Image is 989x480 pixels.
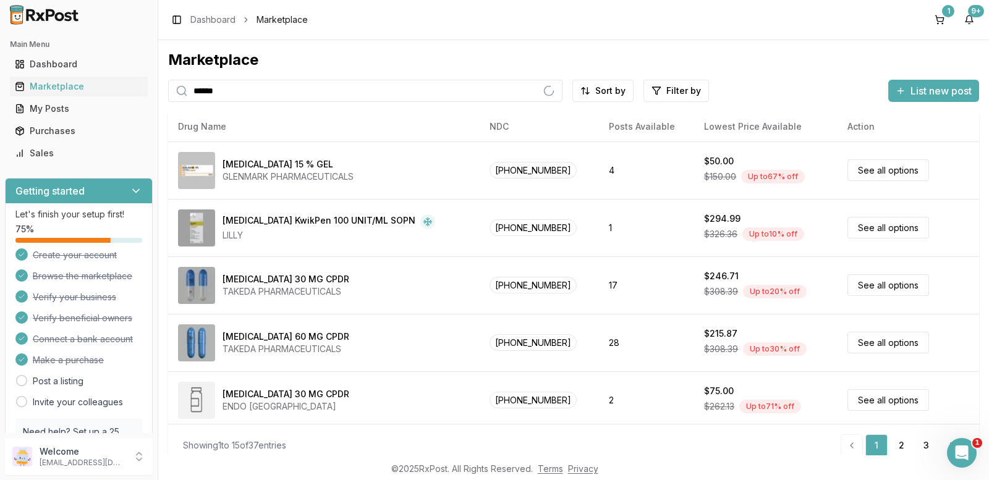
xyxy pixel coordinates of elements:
span: [PHONE_NUMBER] [490,392,577,408]
div: 9+ [968,5,984,17]
a: Dashboard [10,53,148,75]
span: Verify your business [33,291,116,303]
div: $246.71 [704,270,739,282]
button: Sort by [572,80,634,102]
span: $150.00 [704,171,736,183]
td: 2 [599,371,695,429]
td: 28 [599,314,695,371]
img: Dexlansoprazole 30 MG CPDR [178,382,215,419]
div: TAKEDA PHARMACEUTICALS [223,285,349,298]
a: See all options [847,217,929,238]
a: See all options [847,332,929,353]
span: $308.39 [704,343,738,355]
span: [PHONE_NUMBER] [490,334,577,351]
div: TAKEDA PHARMACEUTICALS [223,343,349,355]
div: Up to 20 % off [743,285,807,298]
span: $326.36 [704,228,737,240]
div: $75.00 [704,385,734,397]
span: Make a purchase [33,354,104,366]
div: Showing 1 to 15 of 37 entries [183,439,286,452]
div: [MEDICAL_DATA] KwikPen 100 UNIT/ML SOPN [223,214,415,229]
div: Marketplace [168,50,979,70]
a: 1 [930,10,949,30]
a: Go to next page [940,434,964,457]
a: See all options [847,389,929,411]
div: $294.99 [704,213,741,225]
a: Purchases [10,120,148,142]
a: Dashboard [190,14,236,26]
img: User avatar [12,447,32,466]
span: $262.13 [704,400,734,413]
a: 1 [865,434,888,457]
a: List new post [888,86,979,98]
div: Sales [15,147,143,159]
span: Filter by [666,85,701,97]
a: 2 [890,434,912,457]
div: [MEDICAL_DATA] 15 % GEL [223,158,333,171]
nav: breadcrumb [190,14,308,26]
td: 1 [599,199,695,256]
p: Let's finish your setup first! [15,208,142,221]
button: Marketplace [5,77,153,96]
div: Up to 67 % off [741,170,805,183]
span: Marketplace [257,14,308,26]
a: Post a listing [33,375,83,387]
a: 3 [915,434,937,457]
img: Basaglar KwikPen 100 UNIT/ML SOPN [178,209,215,246]
span: 75 % [15,223,34,235]
div: LILLY [223,229,435,242]
div: Up to 10 % off [742,227,804,241]
span: Sort by [595,85,626,97]
button: Filter by [643,80,709,102]
button: Dashboard [5,54,153,74]
span: List new post [910,83,972,98]
span: Browse the marketplace [33,270,132,282]
th: Drug Name [168,112,480,141]
button: List new post [888,80,979,102]
th: Lowest Price Available [694,112,837,141]
span: Create your account [33,249,117,261]
div: Purchases [15,125,143,137]
span: Verify beneficial owners [33,312,132,324]
button: Purchases [5,121,153,141]
div: Marketplace [15,80,143,93]
th: NDC [480,112,599,141]
iframe: Intercom live chat [947,438,977,468]
span: [PHONE_NUMBER] [490,219,577,236]
div: Up to 71 % off [739,400,801,413]
a: My Posts [10,98,148,120]
th: Posts Available [599,112,695,141]
p: Need help? Set up a 25 minute call with our team to set up. [23,426,135,463]
div: 1 [942,5,954,17]
a: Marketplace [10,75,148,98]
div: [MEDICAL_DATA] 30 MG CPDR [223,273,349,285]
span: [PHONE_NUMBER] [490,277,577,293]
th: Action [838,112,979,141]
button: 9+ [959,10,979,30]
div: [MEDICAL_DATA] 60 MG CPDR [223,331,349,343]
td: 17 [599,256,695,314]
div: Up to 30 % off [743,342,807,356]
img: Dexilant 30 MG CPDR [178,267,215,304]
p: Welcome [40,445,125,458]
td: 4 [599,141,695,199]
div: GLENMARK PHARMACEUTICALS [223,171,354,183]
a: Sales [10,142,148,164]
p: [EMAIL_ADDRESS][DOMAIN_NAME] [40,458,125,468]
h3: Getting started [15,183,85,198]
button: My Posts [5,99,153,119]
img: Azelaic Acid 15 % GEL [178,152,215,189]
img: RxPost Logo [5,5,84,25]
div: Dashboard [15,58,143,70]
div: [MEDICAL_DATA] 30 MG CPDR [223,388,349,400]
div: $215.87 [704,327,737,340]
span: $308.39 [704,285,738,298]
a: See all options [847,159,929,181]
span: [PHONE_NUMBER] [490,162,577,179]
div: $50.00 [704,155,734,167]
a: Privacy [568,463,598,474]
h2: Main Menu [10,40,148,49]
img: Dexilant 60 MG CPDR [178,324,215,361]
div: My Posts [15,103,143,115]
a: Terms [538,463,563,474]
